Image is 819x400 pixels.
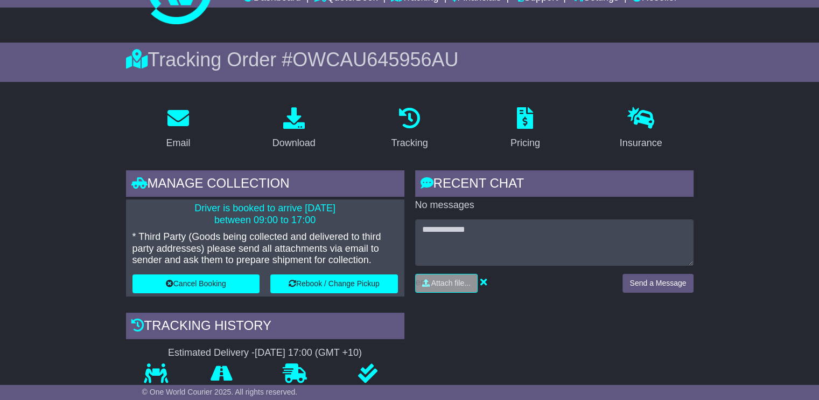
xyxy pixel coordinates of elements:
[415,199,694,211] p: No messages
[132,203,398,226] p: Driver is booked to arrive [DATE] between 09:00 to 17:00
[270,274,398,293] button: Rebook / Change Pickup
[126,313,404,342] div: Tracking history
[132,274,260,293] button: Cancel Booking
[142,388,298,396] span: © One World Courier 2025. All rights reserved.
[292,49,458,71] span: OWCAU645956AU
[503,104,547,154] a: Pricing
[265,104,323,154] a: Download
[391,136,428,150] div: Tracking
[415,170,694,199] div: RECENT CHAT
[384,104,435,154] a: Tracking
[510,136,540,150] div: Pricing
[613,104,669,154] a: Insurance
[272,136,316,150] div: Download
[126,170,404,199] div: Manage collection
[126,48,694,71] div: Tracking Order #
[620,136,662,150] div: Insurance
[255,347,362,359] div: [DATE] 17:00 (GMT +10)
[159,104,197,154] a: Email
[126,347,404,359] div: Estimated Delivery -
[132,231,398,266] p: * Third Party (Goods being collected and delivered to third party addresses) please send all atta...
[166,136,190,150] div: Email
[622,274,693,293] button: Send a Message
